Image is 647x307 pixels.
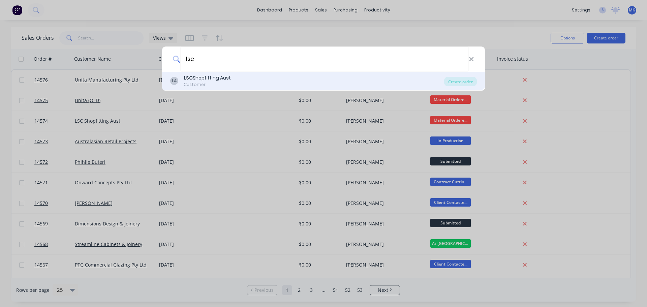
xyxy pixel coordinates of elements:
input: Enter a customer name to create a new order... [180,47,469,72]
div: LA [170,77,178,85]
div: Create order [444,77,477,86]
b: LSC [184,74,193,81]
div: Customer [184,82,231,88]
div: Shopfitting Aust [184,74,231,82]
